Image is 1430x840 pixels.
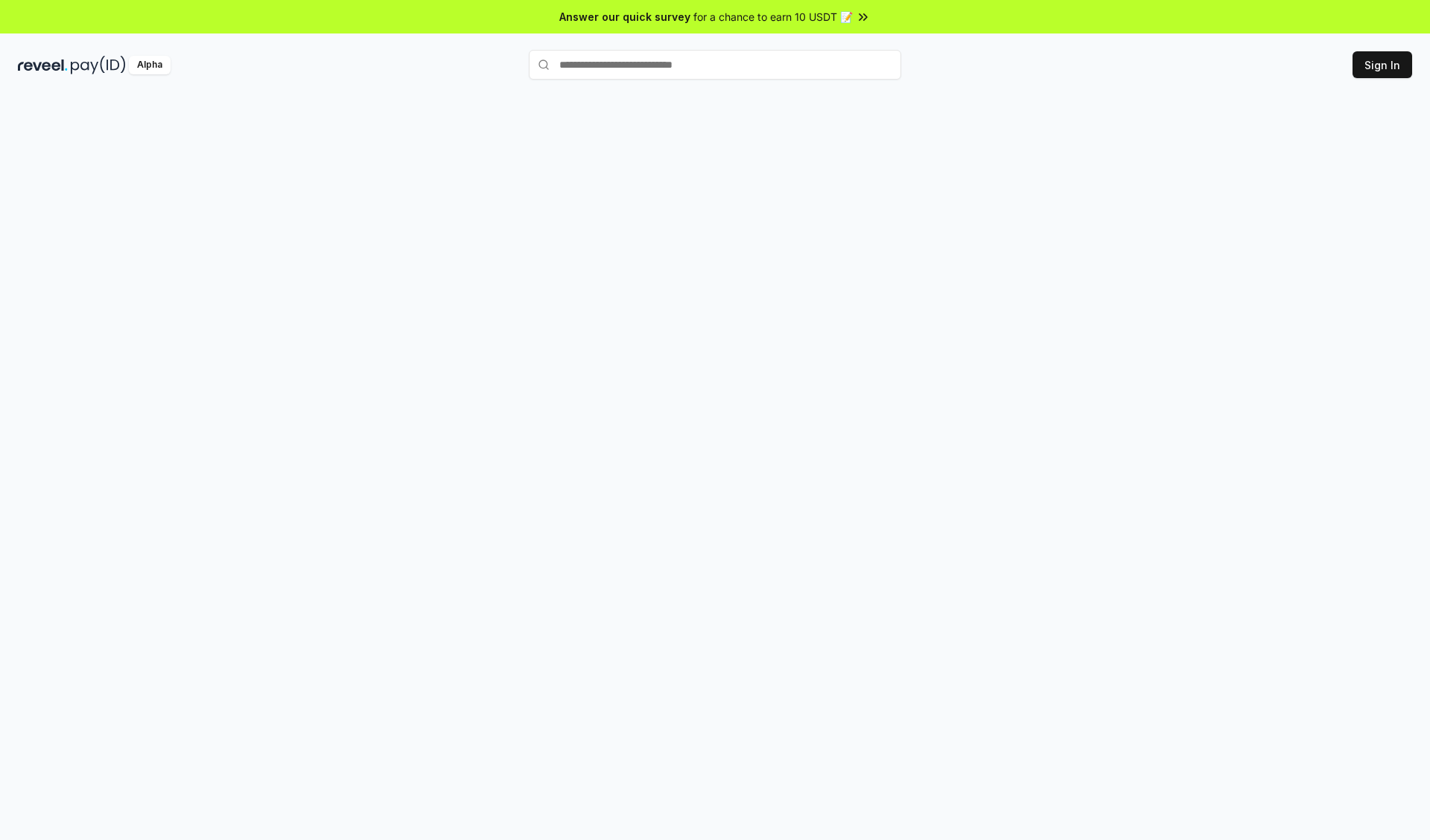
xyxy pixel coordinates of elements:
span: for a chance to earn 10 USDT 📝 [693,9,853,25]
img: reveel_dark [18,56,68,74]
div: Alpha [129,56,171,74]
span: Answer our quick survey [559,9,690,25]
img: pay_id [71,56,126,74]
button: Sign In [1353,51,1412,78]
